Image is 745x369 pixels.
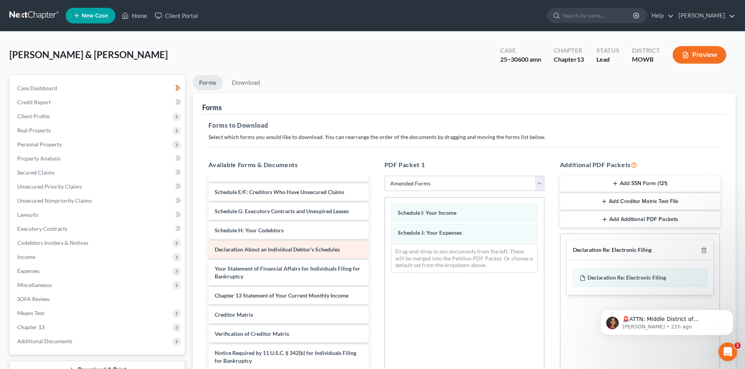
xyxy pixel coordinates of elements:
span: Your Statement of Financial Affairs for Individuals Filing for Bankruptcy [215,265,360,280]
span: Real Property [17,127,51,134]
span: Client Profile [17,113,50,119]
a: Executory Contracts [11,222,185,236]
div: Forms [202,103,222,112]
span: 1 [734,342,741,349]
span: Notice Required by 11 U.S.C. § 342(b) for Individuals Filing for Bankruptcy [215,349,356,364]
span: Miscellaneous [17,282,52,288]
div: Status [596,46,619,55]
span: Secured Claims [17,169,55,176]
button: Add Additional PDF Packets [560,211,720,228]
span: New Case [82,13,108,19]
a: Lawsuits [11,208,185,222]
button: Add Creditor Matrix Text File [560,193,720,210]
span: Income [17,253,35,260]
span: Executory Contracts [17,225,67,232]
span: Chapter 13 Statement of Your Current Monthly Income [215,292,348,299]
span: Additional Documents [17,338,72,344]
button: Preview [673,46,726,64]
span: Schedule D: Creditors Who Have Claims Secured by Property [215,162,341,176]
iframe: Intercom live chat [718,342,737,361]
a: Credit Report [11,95,185,109]
div: Declaration Re: Electronic Filing [573,246,652,254]
div: Case [500,46,541,55]
div: MOWB [632,55,660,64]
a: Secured Claims [11,166,185,180]
span: Codebtors Insiders & Notices [17,239,88,246]
span: Verification of Creditor Matrix [215,330,289,337]
span: Schedule I: Your Income [398,209,456,216]
span: Schedule G: Executory Contracts and Unexpired Leases [215,208,349,214]
a: Unsecured Priority Claims [11,180,185,194]
h5: Forms to Download [208,121,720,130]
div: Lead [596,55,619,64]
span: Credit Report [17,99,51,105]
span: Creditor Matrix [215,311,253,318]
a: Forms [193,75,223,90]
div: Drag-and-drop in any documents from the left. These will be merged into the Petition PDF Packet. ... [391,244,538,273]
span: Schedule E/F: Creditors Who Have Unsecured Claims [215,189,344,195]
span: Means Test [17,310,44,316]
a: Unsecured Nonpriority Claims [11,194,185,208]
div: 25−30600 amn [500,55,541,64]
h5: Additional PDF Packets [560,160,720,169]
div: Chapter [554,46,584,55]
a: Case Dashboard [11,81,185,95]
span: Schedule H: Your Codebtors [215,227,284,234]
button: Add SSN Form (121) [560,176,720,192]
span: Unsecured Nonpriority Claims [17,197,92,204]
span: [PERSON_NAME] & [PERSON_NAME] [9,49,168,60]
span: Property Analysis [17,155,61,162]
h5: PDF Packet 1 [384,160,544,169]
a: Client Portal [151,9,202,23]
a: SOFA Review [11,292,185,306]
span: Declaration Re: Electronic Filing [587,274,666,281]
span: 13 [577,55,584,63]
iframe: Intercom notifications message [589,293,745,348]
a: Home [118,9,151,23]
a: Download [226,75,266,90]
span: Schedule J: Your Expenses [398,229,462,236]
a: Property Analysis [11,152,185,166]
span: Declaration About an Individual Debtor's Schedules [215,246,340,253]
span: SOFA Review [17,296,50,302]
span: Case Dashboard [17,85,57,91]
div: District [632,46,660,55]
h5: Available Forms & Documents [208,160,368,169]
a: Help [648,9,674,23]
span: Personal Property [17,141,62,148]
div: Chapter [554,55,584,64]
span: Unsecured Priority Claims [17,183,82,190]
input: Search by name... [563,8,634,23]
span: Lawsuits [17,211,38,218]
p: Select which forms you would like to download. You can rearrange the order of the documents by dr... [208,133,720,141]
span: Chapter 13 [17,324,45,330]
span: Expenses [17,267,39,274]
a: [PERSON_NAME] [675,9,735,23]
